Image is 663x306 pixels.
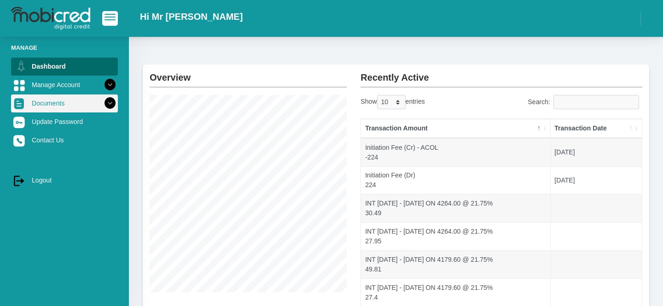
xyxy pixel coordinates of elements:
h2: Overview [150,65,347,83]
td: Initiation Fee (Dr) 224 [361,166,550,194]
a: Manage Account [11,76,118,94]
select: Showentries [377,95,406,109]
td: INT [DATE] - [DATE] ON 4264.00 @ 21.75% 27.95 [361,222,550,250]
li: Manage [11,43,118,52]
td: [DATE] [551,166,642,194]
th: Transaction Date: activate to sort column ascending [551,119,642,138]
label: Search: [528,95,642,109]
h2: Hi Mr [PERSON_NAME] [140,11,243,22]
h2: Recently Active [361,65,642,83]
a: Update Password [11,113,118,130]
td: INT [DATE] - [DATE] ON 4179.60 @ 21.75% 49.81 [361,250,550,278]
a: Documents [11,94,118,112]
a: Contact Us [11,131,118,149]
td: [DATE] [551,138,642,166]
a: Dashboard [11,58,118,75]
td: Initiation Fee (Cr) - ACOL -224 [361,138,550,166]
label: Show entries [361,95,425,109]
td: INT [DATE] - [DATE] ON 4264.00 @ 21.75% 30.49 [361,194,550,222]
img: logo-mobicred.svg [11,7,90,30]
a: Logout [11,171,118,189]
input: Search: [553,95,639,109]
th: Transaction Amount: activate to sort column descending [361,119,550,138]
